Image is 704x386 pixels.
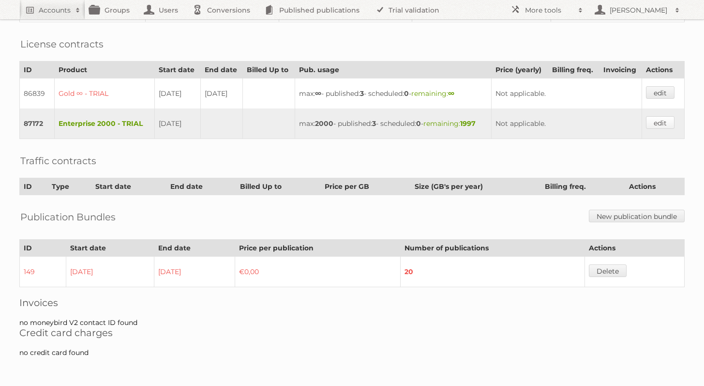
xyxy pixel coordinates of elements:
th: End date [166,178,236,195]
strong: 0 [416,119,421,128]
th: Start date [66,240,154,257]
th: Type [47,178,91,195]
th: Actions [625,178,685,195]
td: Not applicable. [491,78,642,109]
a: New publication bundle [589,210,685,222]
td: [DATE] [200,78,243,109]
strong: 20 [404,267,413,276]
strong: ∞ [315,89,321,98]
strong: 3 [360,89,364,98]
h2: License contracts [20,37,104,51]
td: [DATE] [155,78,201,109]
td: [DATE] [155,108,201,139]
a: edit [646,116,674,129]
span: remaining: [423,119,476,128]
h2: Invoices [19,297,685,309]
h2: More tools [525,5,573,15]
th: End date [154,240,235,257]
th: Pub. usage [295,62,491,78]
td: Not applicable. [491,108,642,139]
strong: 0 [404,89,409,98]
th: Start date [155,62,201,78]
strong: ∞ [448,89,454,98]
th: Actions [642,62,685,78]
h2: [PERSON_NAME] [607,5,670,15]
th: Start date [91,178,166,195]
th: Price (yearly) [491,62,548,78]
td: 86839 [20,78,55,109]
th: ID [20,178,48,195]
strong: 2000 [315,119,333,128]
a: Delete [589,264,627,277]
td: Gold ∞ - TRIAL [54,78,154,109]
th: Billed Up to [236,178,321,195]
th: Billing freq. [548,62,599,78]
th: Product [54,62,154,78]
th: End date [200,62,243,78]
a: edit [646,86,674,99]
th: ID [20,62,55,78]
td: max: - published: - scheduled: - [295,78,491,109]
td: 87172 [20,108,55,139]
th: Price per publication [235,240,401,257]
td: Enterprise 2000 - TRIAL [54,108,154,139]
td: €0,00 [235,257,401,287]
td: [DATE] [66,257,154,287]
th: Number of publications [400,240,584,257]
h2: Traffic contracts [20,154,96,168]
strong: 3 [372,119,376,128]
th: Size (GB's per year) [411,178,541,195]
td: [DATE] [154,257,235,287]
th: Billed Up to [243,62,295,78]
h2: Credit card charges [19,327,685,339]
h2: Accounts [39,5,71,15]
th: Price per GB [321,178,411,195]
h2: Publication Bundles [20,210,116,224]
span: remaining: [411,89,454,98]
td: max: - published: - scheduled: - [295,108,491,139]
th: Actions [585,240,685,257]
strong: 1997 [460,119,476,128]
th: Billing freq. [541,178,625,195]
th: ID [20,240,66,257]
th: Invoicing [599,62,642,78]
td: 149 [20,257,66,287]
